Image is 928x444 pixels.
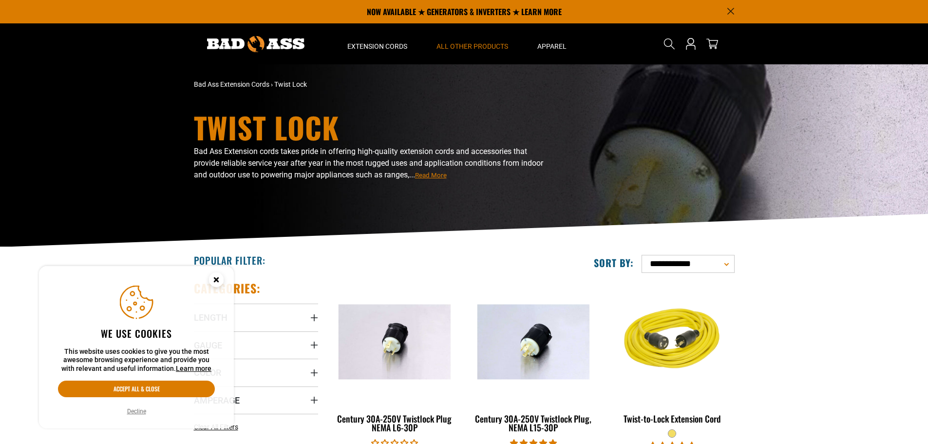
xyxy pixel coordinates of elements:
[610,281,734,429] a: yellow Twist-to-Lock Extension Cord
[194,359,318,386] summary: Color
[271,80,273,88] span: ›
[194,331,318,359] summary: Gauge
[333,281,457,438] a: Century 30A-250V Twistlock Plug NEMA L6-30P Century 30A-250V Twistlock Plug NEMA L6-30P
[610,414,734,423] div: Twist-to-Lock Extension Cord
[58,327,215,340] h2: We use cookies
[194,423,238,431] span: Clear All Filters
[207,36,304,52] img: Bad Ass Extension Cords
[436,42,508,51] span: All Other Products
[124,406,149,416] button: Decline
[194,80,269,88] a: Bad Ass Extension Cords
[39,266,234,429] aside: Cookie Consent
[472,304,595,379] img: Century 30A-250V Twistlock Plug, NEMA L15-30P
[194,386,318,414] summary: Amperage
[594,256,634,269] label: Sort by:
[471,414,595,432] div: Century 30A-250V Twistlock Plug, NEMA L15-30P
[194,113,549,142] h1: Twist Lock
[194,304,318,331] summary: Length
[611,286,734,398] img: yellow
[194,254,265,267] h2: Popular Filter:
[415,172,447,179] span: Read More
[523,23,581,64] summary: Apparel
[347,42,407,51] span: Extension Cords
[58,347,215,373] p: This website uses cookies to give you the most awesome browsing experience and provide you with r...
[194,146,549,181] p: Bad Ass Extension cords takes pride in offering high-quality extension cords and accessories that...
[471,281,595,438] a: Century 30A-250V Twistlock Plug, NEMA L15-30P Century 30A-250V Twistlock Plug, NEMA L15-30P
[333,304,456,379] img: Century 30A-250V Twistlock Plug NEMA L6-30P
[274,80,307,88] span: Twist Lock
[333,23,422,64] summary: Extension Cords
[662,36,677,52] summary: Search
[422,23,523,64] summary: All Other Products
[176,365,211,372] a: Learn more
[537,42,567,51] span: Apparel
[194,79,549,90] nav: breadcrumbs
[333,414,457,432] div: Century 30A-250V Twistlock Plug NEMA L6-30P
[58,381,215,397] button: Accept all & close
